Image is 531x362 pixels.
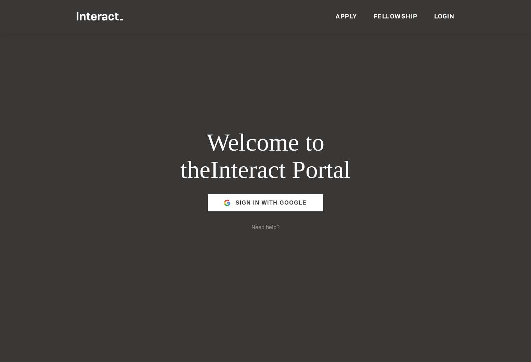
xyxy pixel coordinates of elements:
a: Fellowship [374,12,418,20]
a: Need help? [251,224,280,231]
span: Interact Portal [210,156,351,183]
a: Login [434,12,455,20]
a: Apply [336,12,357,20]
span: Sign in with Google [235,195,307,211]
h1: Welcome to the [134,129,397,184]
img: Interact Logo [77,12,123,20]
